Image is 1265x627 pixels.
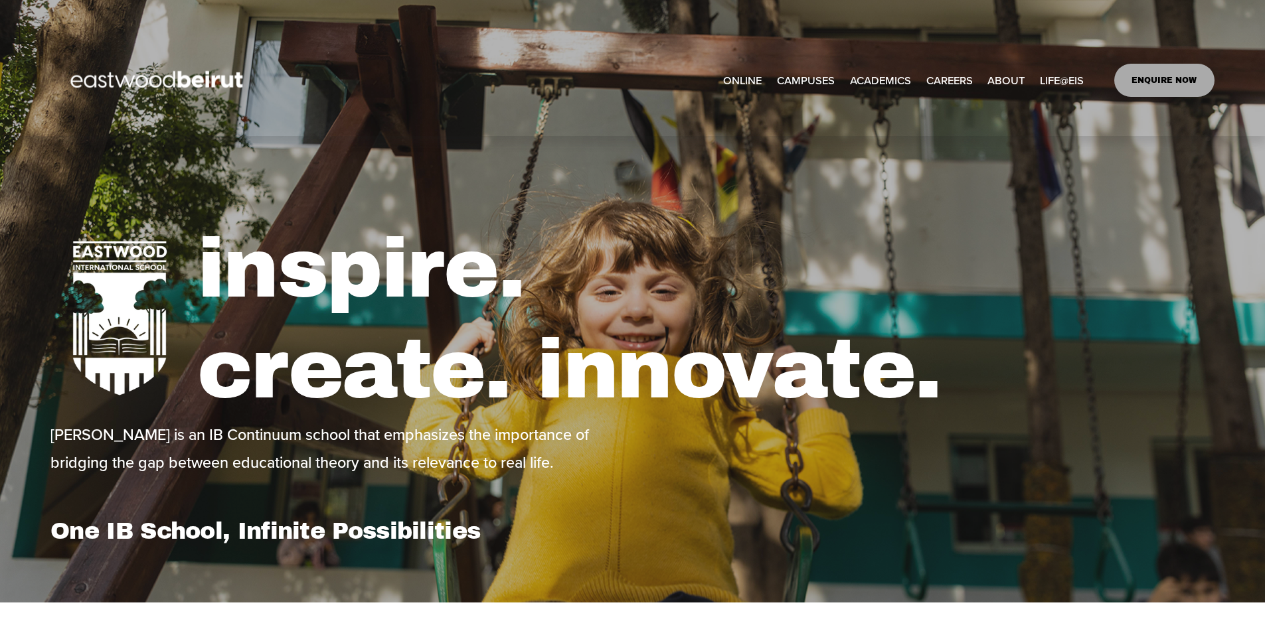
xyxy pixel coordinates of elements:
a: ONLINE [723,70,762,92]
h1: One IB School, Infinite Possibilities [50,517,629,545]
a: ENQUIRE NOW [1114,64,1215,97]
a: folder dropdown [777,70,835,92]
a: folder dropdown [987,70,1025,92]
p: [PERSON_NAME] is an IB Continuum school that emphasizes the importance of bridging the gap betwee... [50,421,629,476]
h1: inspire. create. innovate. [197,219,1215,420]
a: CAREERS [926,70,973,92]
img: EastwoodIS Global Site [50,46,267,114]
a: folder dropdown [850,70,911,92]
span: ACADEMICS [850,71,911,91]
span: LIFE@EIS [1040,71,1084,91]
span: ABOUT [987,71,1025,91]
a: folder dropdown [1040,70,1084,92]
span: CAMPUSES [777,71,835,91]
